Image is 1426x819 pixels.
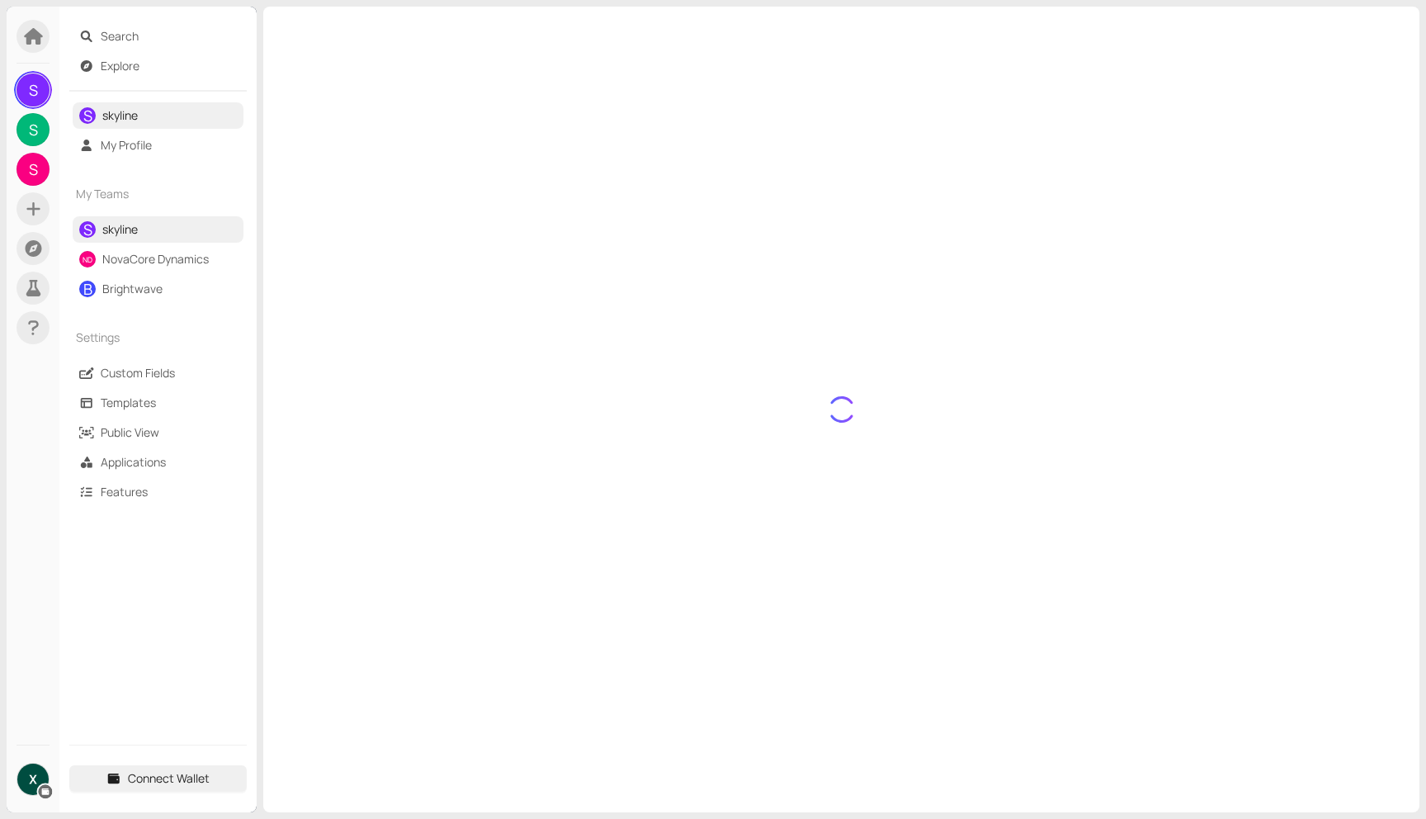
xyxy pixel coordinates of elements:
a: Applications [101,454,166,470]
a: skyline [102,107,138,123]
a: Public View [101,424,159,440]
span: Connect Wallet [128,769,210,788]
div: My Teams [69,175,247,213]
span: Search [101,23,238,50]
a: Features [101,484,148,499]
a: Explore [101,58,139,73]
a: skyline [102,221,138,237]
span: S [29,113,38,146]
a: Custom Fields [101,365,175,381]
img: ACg8ocL2PLSHMB-tEaOxArXAbWMbuPQZH6xV--tiP_qvgO-k-ozjdA=s500 [17,764,49,795]
div: Settings [69,319,247,357]
span: Settings [76,329,211,347]
a: My Profile [101,137,152,153]
button: Connect Wallet [69,765,247,792]
img: something [824,392,858,427]
a: Templates [101,395,156,410]
span: S [29,73,38,107]
span: S [29,153,38,186]
a: Brightwave [102,281,163,296]
a: NovaCore Dynamics [102,251,209,267]
span: My Teams [76,185,211,203]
